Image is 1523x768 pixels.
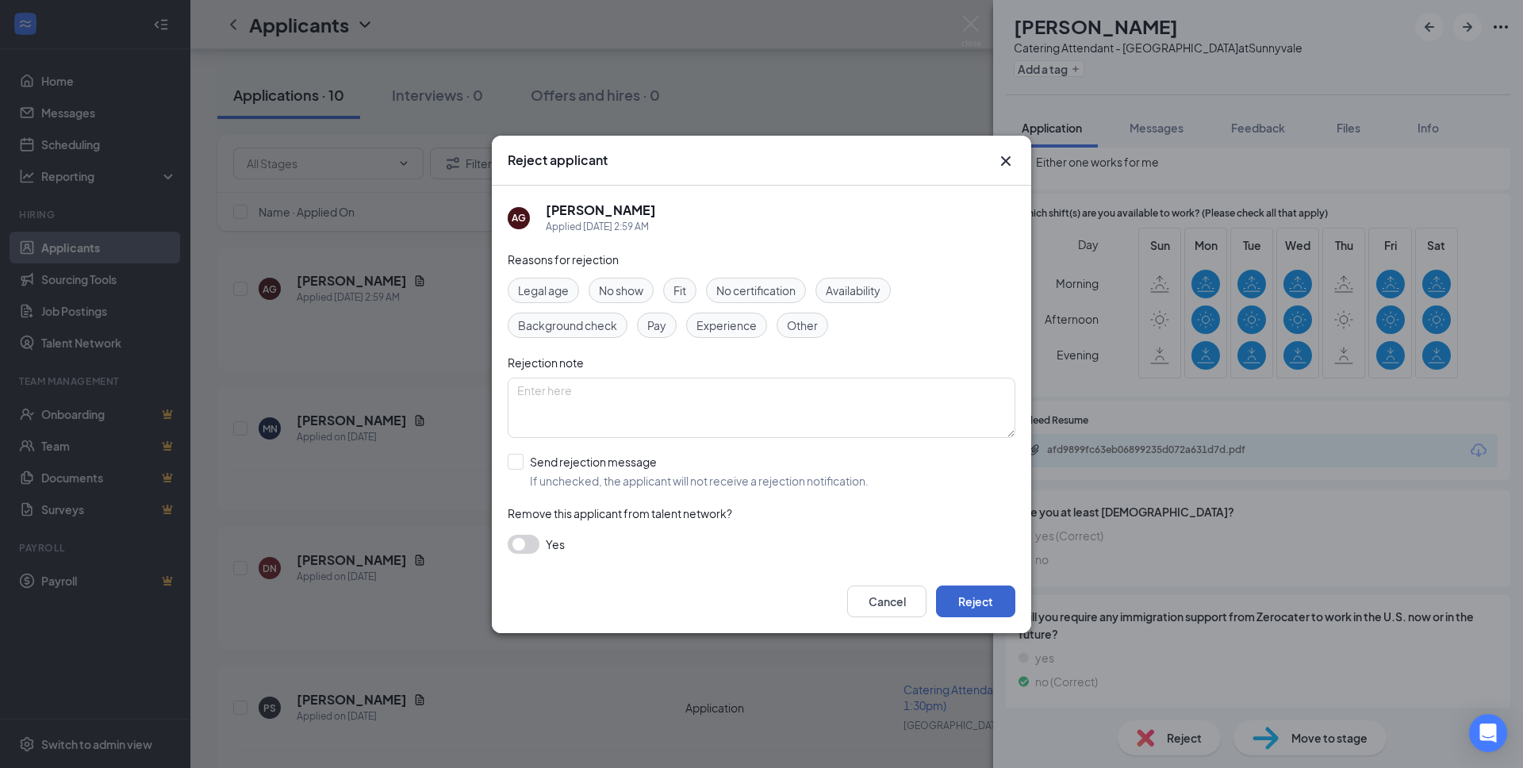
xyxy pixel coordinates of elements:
svg: Cross [996,152,1015,171]
button: Cancel [847,586,926,617]
span: Rejection note [508,355,584,370]
span: Fit [673,282,686,299]
div: Applied [DATE] 2:59 AM [546,219,656,235]
button: Reject [936,586,1015,617]
div: AG [512,211,526,225]
span: Yes [546,535,565,554]
span: Reasons for rejection [508,252,619,267]
span: No certification [716,282,796,299]
span: Legal age [518,282,569,299]
button: Close [996,152,1015,171]
span: Experience [696,317,757,334]
h5: [PERSON_NAME] [546,202,656,219]
span: Pay [647,317,666,334]
span: Remove this applicant from talent network? [508,506,732,520]
span: Other [787,317,818,334]
span: Availability [826,282,880,299]
span: No show [599,282,643,299]
span: Background check [518,317,617,334]
h3: Reject applicant [508,152,608,169]
div: Open Intercom Messenger [1469,714,1507,752]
